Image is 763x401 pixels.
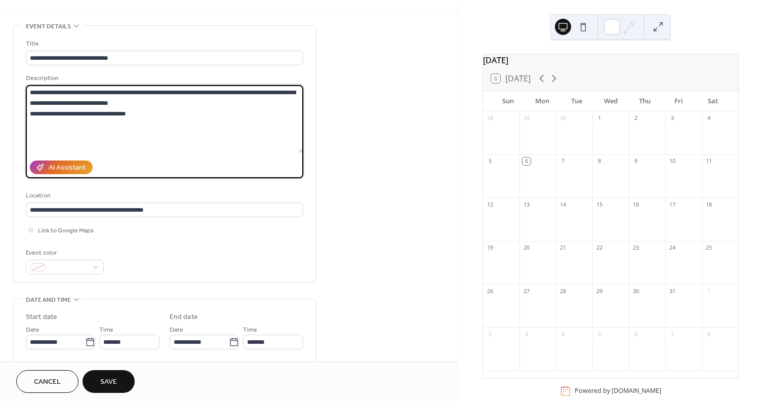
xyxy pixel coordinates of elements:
div: 8 [705,330,712,338]
div: 29 [595,287,603,295]
div: 5 [595,330,603,338]
div: 13 [523,200,530,208]
div: 17 [668,200,676,208]
div: 19 [486,244,494,252]
div: 2 [486,330,494,338]
div: Event color [26,248,102,258]
div: 16 [632,200,639,208]
div: 22 [595,244,603,252]
div: 20 [523,244,530,252]
div: 7 [559,157,567,165]
span: Save [100,377,117,388]
div: AI Assistant [49,163,86,174]
div: Wed [593,91,627,111]
div: 7 [668,330,676,338]
div: 12 [486,200,494,208]
div: 21 [559,244,567,252]
div: Powered by [575,387,661,395]
div: 8 [595,157,603,165]
div: 2 [632,114,639,122]
div: 9 [632,157,639,165]
div: End date [170,312,198,323]
div: 5 [486,157,494,165]
div: Sun [491,91,525,111]
span: Date [26,325,39,336]
div: 3 [523,330,530,338]
div: Thu [628,91,662,111]
div: 28 [559,287,567,295]
div: Start date [26,312,57,323]
button: Save [83,370,135,393]
span: Time [243,325,257,336]
div: Sat [696,91,730,111]
div: 30 [559,114,567,122]
div: 23 [632,244,639,252]
div: 18 [705,200,712,208]
div: 15 [595,200,603,208]
div: 31 [668,287,676,295]
div: 27 [523,287,530,295]
div: 29 [523,114,530,122]
div: 6 [632,330,639,338]
div: Fri [662,91,696,111]
div: 25 [705,244,712,252]
a: [DOMAIN_NAME] [612,387,661,395]
div: 26 [486,287,494,295]
div: 10 [668,157,676,165]
div: Description [26,73,301,84]
div: 11 [705,157,712,165]
span: Date and time [26,295,71,305]
span: Event details [26,21,71,32]
div: Tue [559,91,593,111]
div: 4 [705,114,712,122]
div: 14 [559,200,567,208]
div: 1 [595,114,603,122]
button: Cancel [16,370,78,393]
div: 30 [632,287,639,295]
span: Time [99,325,113,336]
div: 24 [668,244,676,252]
div: [DATE] [483,54,738,66]
div: 1 [705,287,712,295]
div: Mon [526,91,559,111]
div: 4 [559,330,567,338]
div: Title [26,38,301,49]
div: 28 [486,114,494,122]
span: Date [170,325,183,336]
span: Cancel [34,377,61,388]
span: Link to Google Maps [38,226,94,236]
div: 3 [668,114,676,122]
div: Location [26,190,301,201]
button: AI Assistant [30,161,93,174]
div: 6 [523,157,530,165]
